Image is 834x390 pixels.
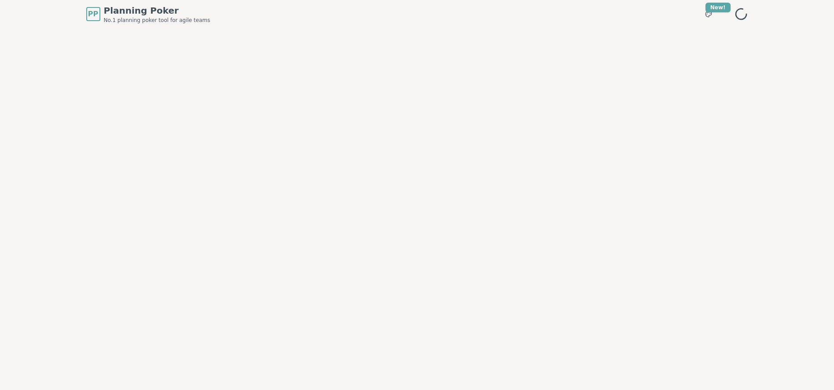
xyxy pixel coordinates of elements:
[88,9,98,19] span: PP
[104,17,210,24] span: No.1 planning poker tool for agile teams
[86,4,210,24] a: PPPlanning PokerNo.1 planning poker tool for agile teams
[701,6,716,22] button: New!
[705,3,731,12] div: New!
[104,4,210,17] span: Planning Poker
